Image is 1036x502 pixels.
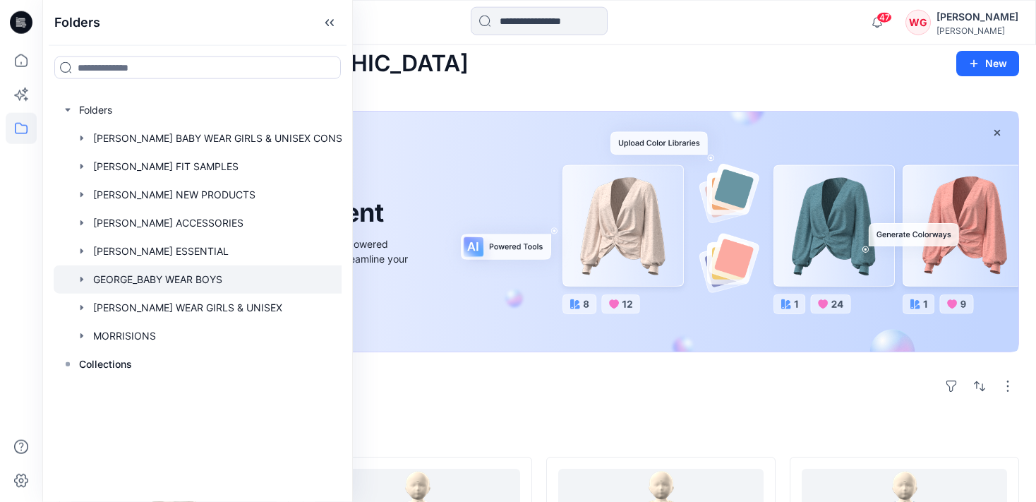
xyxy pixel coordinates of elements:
div: [PERSON_NAME] [936,8,1018,25]
span: 47 [877,12,892,23]
button: New [956,51,1019,76]
h4: Styles [59,426,1019,443]
div: WG [905,10,931,35]
div: [PERSON_NAME] [936,25,1018,36]
p: Collections [79,356,132,373]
